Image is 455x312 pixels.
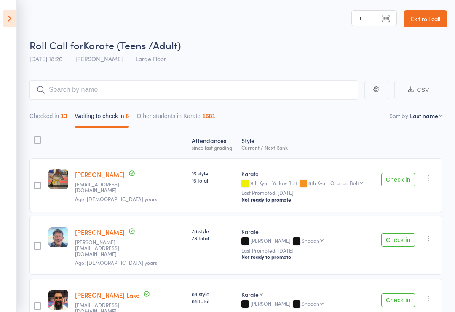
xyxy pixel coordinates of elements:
[241,301,370,308] div: [PERSON_NAME]
[75,108,129,128] button: Waiting to check in6
[136,54,166,63] span: Large Floor
[61,113,67,119] div: 13
[192,297,235,304] span: 86 total
[241,247,370,253] small: Last Promoted: [DATE]
[75,290,139,299] a: [PERSON_NAME] Lake
[241,190,370,196] small: Last Promoted: [DATE]
[389,111,408,120] label: Sort by
[75,239,130,257] small: Ivan.bonus@gmail.com
[404,10,447,27] a: Exit roll call
[192,177,235,184] span: 16 total
[126,113,129,119] div: 6
[75,195,157,202] span: Age: [DEMOGRAPHIC_DATA] years
[29,108,67,128] button: Checked in13
[381,293,415,307] button: Check in
[241,253,370,260] div: Not ready to promote
[381,173,415,186] button: Check in
[192,290,235,297] span: 84 style
[238,132,374,154] div: Style
[48,227,68,247] img: image1570066600.png
[48,290,68,310] img: image1576574315.png
[75,181,130,194] small: H.billington1234@gmail.com
[241,180,370,187] div: 9th Kyu - Yellow Belt
[75,228,125,237] a: [PERSON_NAME]
[136,108,215,128] button: Other students in Karate1681
[29,54,62,63] span: [DATE] 18:20
[48,169,68,189] img: image1754236025.png
[241,227,370,236] div: Karate
[192,227,235,234] span: 78 style
[381,233,415,247] button: Check in
[302,238,319,243] div: Shodan
[192,145,235,150] div: since last grading
[29,38,83,52] span: Roll Call for
[75,54,123,63] span: [PERSON_NAME]
[241,238,370,245] div: [PERSON_NAME]
[394,81,442,99] button: CSV
[302,301,319,306] div: Shodan
[241,145,370,150] div: Current / Next Rank
[202,113,215,119] div: 1681
[75,170,125,179] a: [PERSON_NAME]
[75,259,157,266] span: Age: [DEMOGRAPHIC_DATA] years
[192,234,235,242] span: 78 total
[83,38,181,52] span: Karate (Teens /Adult)
[308,180,359,186] div: 8th Kyu - Orange Belt
[241,196,370,203] div: Not ready to promote
[241,169,370,178] div: Karate
[241,290,259,299] div: Karate
[188,132,238,154] div: Atten­dances
[192,169,235,177] span: 16 style
[410,111,438,120] div: Last name
[29,80,358,100] input: Search by name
